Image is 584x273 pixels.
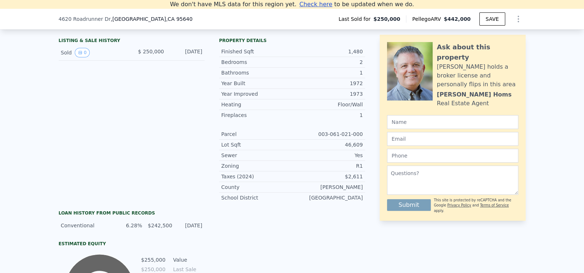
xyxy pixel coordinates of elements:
div: LISTING & SALE HISTORY [59,38,205,45]
div: 1973 [292,90,363,98]
span: $250,000 [374,15,401,23]
div: Fireplaces [221,111,292,119]
div: Heating [221,101,292,108]
div: This site is protected by reCAPTCHA and the Google and apply. [434,198,518,213]
input: Name [387,115,518,129]
div: R1 [292,162,363,170]
div: Yes [292,152,363,159]
div: 2 [292,58,363,66]
div: Year Built [221,80,292,87]
div: [GEOGRAPHIC_DATA] [292,194,363,201]
div: Lot Sqft [221,141,292,148]
div: 46,609 [292,141,363,148]
div: Conventional [61,222,112,229]
span: , [GEOGRAPHIC_DATA] [111,15,192,23]
button: Show Options [511,12,526,26]
div: $2,611 [292,173,363,180]
div: 1 [292,69,363,76]
div: 003-061-021-000 [292,130,363,138]
div: 1972 [292,80,363,87]
div: Floor/Wall [292,101,363,108]
div: Real Estate Agent [437,99,489,108]
span: Pellego ARV [412,15,444,23]
span: Check here [299,1,332,8]
span: Last Sold for [339,15,374,23]
div: $242,500 [147,222,172,229]
div: Year Improved [221,90,292,98]
div: Bathrooms [221,69,292,76]
td: Value [172,256,205,264]
div: Ask about this property [437,42,518,62]
div: Estimated Equity [59,241,205,247]
div: Parcel [221,130,292,138]
div: Sewer [221,152,292,159]
div: 6.28% [116,222,142,229]
div: Taxes (2024) [221,173,292,180]
div: 1,480 [292,48,363,55]
div: Loan history from public records [59,210,205,216]
div: Finished Sqft [221,48,292,55]
div: [DATE] [170,48,202,57]
div: County [221,183,292,191]
div: Sold [61,48,126,57]
div: School District [221,194,292,201]
div: [PERSON_NAME] holds a broker license and personally flips in this area [437,62,518,89]
a: Privacy Policy [447,203,471,207]
span: $ 250,000 [138,49,164,54]
td: $255,000 [141,256,166,264]
span: $442,000 [444,16,471,22]
span: , CA 95640 [166,16,193,22]
div: [DATE] [177,222,202,229]
input: Email [387,132,518,146]
div: [PERSON_NAME] [292,183,363,191]
button: Submit [387,199,431,211]
div: Property details [219,38,365,43]
span: 4620 Roadrunner Dr [59,15,111,23]
input: Phone [387,149,518,163]
a: Terms of Service [480,203,509,207]
button: SAVE [479,12,505,26]
div: [PERSON_NAME] Homs [437,90,512,99]
button: View historical data [75,48,90,57]
div: 1 [292,111,363,119]
div: Bedrooms [221,58,292,66]
div: Zoning [221,162,292,170]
